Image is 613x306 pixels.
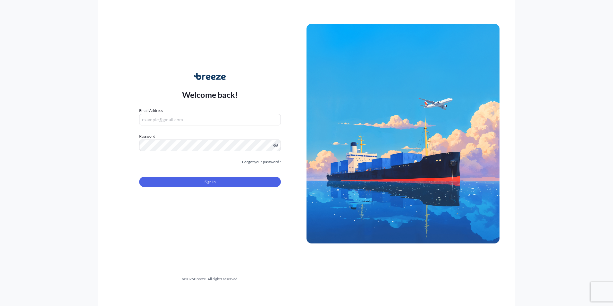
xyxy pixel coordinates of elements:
label: Password [139,133,281,140]
a: Forgot your password? [242,159,281,165]
button: Sign In [139,177,281,187]
div: © 2025 Breeze. All rights reserved. [113,276,306,282]
img: Ship illustration [306,24,500,243]
label: Email Address [139,107,163,114]
input: example@gmail.com [139,114,281,125]
button: Show password [273,143,278,148]
p: Welcome back! [182,89,238,100]
span: Sign In [205,179,216,185]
